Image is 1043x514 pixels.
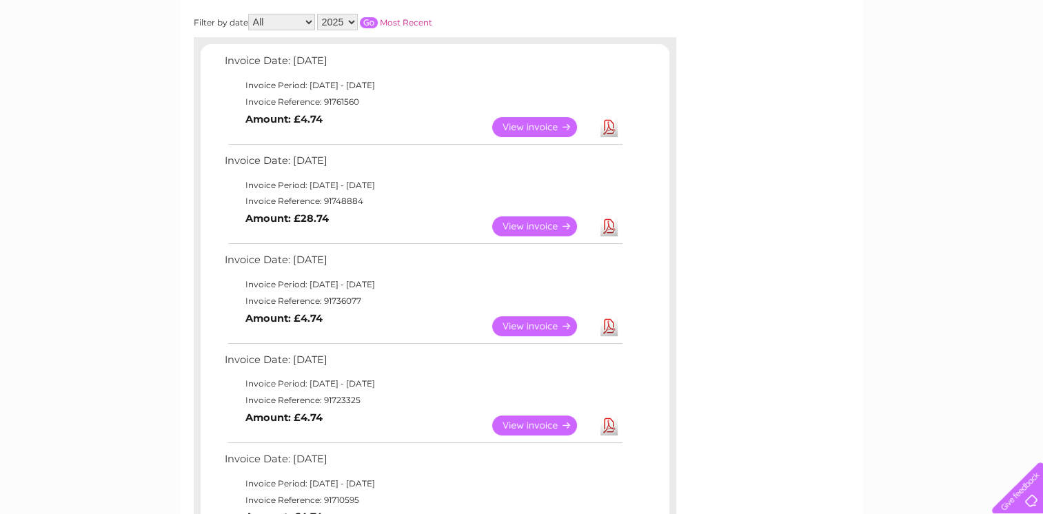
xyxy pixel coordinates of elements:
[600,316,618,336] a: Download
[221,193,625,209] td: Invoice Reference: 91748884
[492,117,594,137] a: View
[600,216,618,236] a: Download
[221,276,625,293] td: Invoice Period: [DATE] - [DATE]
[873,59,915,69] a: Telecoms
[221,293,625,309] td: Invoice Reference: 91736077
[221,152,625,177] td: Invoice Date: [DATE]
[221,450,625,475] td: Invoice Date: [DATE]
[380,17,432,28] a: Most Recent
[492,316,594,336] a: View
[835,59,865,69] a: Energy
[221,392,625,409] td: Invoice Reference: 91723325
[600,117,618,137] a: Download
[196,8,848,67] div: Clear Business is a trading name of Verastar Limited (registered in [GEOGRAPHIC_DATA] No. 3667643...
[221,492,625,508] td: Invoice Reference: 91710595
[245,113,323,125] b: Amount: £4.74
[951,59,985,69] a: Contact
[923,59,943,69] a: Blog
[600,415,618,435] a: Download
[783,7,878,24] a: 0333 014 3131
[492,216,594,236] a: View
[800,59,827,69] a: Water
[221,177,625,194] td: Invoice Period: [DATE] - [DATE]
[245,212,329,225] b: Amount: £28.74
[998,59,1030,69] a: Log out
[194,14,556,30] div: Filter by date
[37,36,107,78] img: logo.png
[221,376,625,392] td: Invoice Period: [DATE] - [DATE]
[221,77,625,94] td: Invoice Period: [DATE] - [DATE]
[221,94,625,110] td: Invoice Reference: 91761560
[492,415,594,435] a: View
[221,52,625,77] td: Invoice Date: [DATE]
[221,251,625,276] td: Invoice Date: [DATE]
[245,411,323,424] b: Amount: £4.74
[221,475,625,492] td: Invoice Period: [DATE] - [DATE]
[221,351,625,376] td: Invoice Date: [DATE]
[245,312,323,325] b: Amount: £4.74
